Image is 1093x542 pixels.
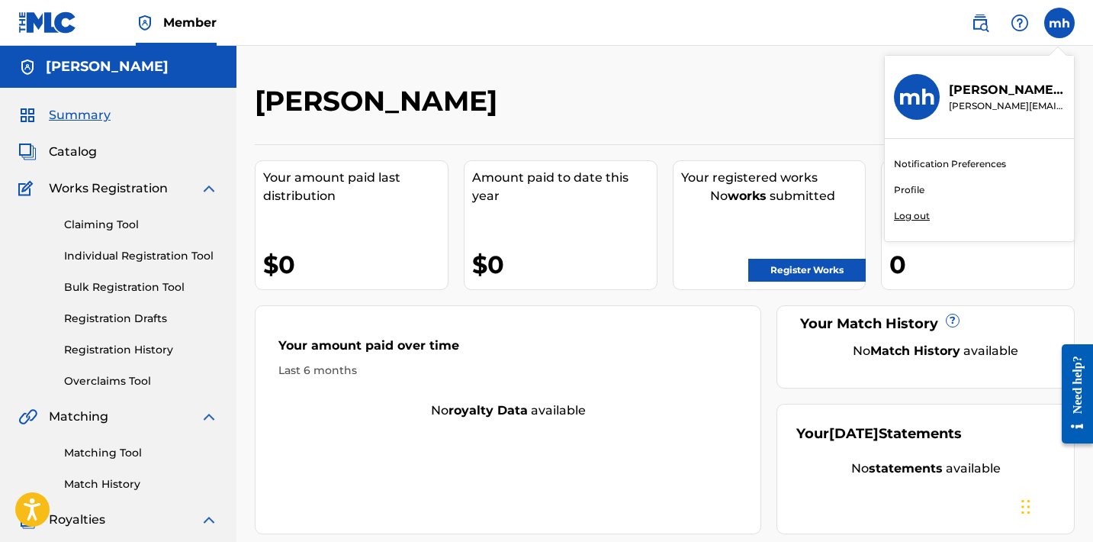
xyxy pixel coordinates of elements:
[1050,329,1093,460] iframe: Resource Center
[49,143,97,161] span: Catalog
[18,143,37,161] img: Catalog
[200,408,218,426] img: expand
[681,187,866,205] div: No submitted
[448,403,528,418] strong: royalty data
[472,247,657,282] div: $0
[870,344,960,358] strong: Match History
[894,209,930,223] p: Log out
[278,337,738,363] div: Your amount paid over time
[796,314,1055,334] div: Your Match History
[263,247,448,282] div: $0
[894,183,924,197] a: Profile
[64,311,218,327] a: Registration Drafts
[1021,484,1030,530] div: Drag
[49,179,168,198] span: Works Registration
[815,342,1055,360] div: No available
[472,169,657,205] div: Amount paid to date this year
[796,460,1055,478] div: No available
[256,402,760,420] div: No available
[200,511,218,529] img: expand
[18,408,37,426] img: Matching
[46,58,169,76] h5: Mikhail Hinds
[899,84,935,111] h3: mh
[748,259,866,282] a: Register Works
[829,425,879,442] span: [DATE]
[64,248,218,264] a: Individual Registration Tool
[18,58,37,76] img: Accounts
[889,247,1074,282] div: 0
[1005,8,1035,38] div: Help
[64,342,218,358] a: Registration History
[263,169,448,205] div: Your amount paid last distribution
[64,476,218,492] a: Match History
[947,315,959,327] span: ?
[949,81,1065,99] p: mikhail hinds
[163,14,217,31] span: Member
[64,445,218,461] a: Matching Tool
[255,84,505,118] h2: [PERSON_NAME]
[869,461,943,476] strong: statements
[1011,14,1029,32] img: help
[965,8,995,38] a: Public Search
[681,169,866,187] div: Your registered works
[18,143,97,161] a: CatalogCatalog
[64,279,218,295] a: Bulk Registration Tool
[49,106,111,124] span: Summary
[18,179,38,198] img: Works Registration
[49,408,108,426] span: Matching
[796,424,962,444] div: Your Statements
[278,363,738,379] div: Last 6 months
[971,14,989,32] img: search
[18,106,37,124] img: Summary
[18,11,77,34] img: MLC Logo
[200,179,218,198] img: expand
[49,511,105,529] span: Royalties
[1017,469,1093,542] iframe: Chat Widget
[894,157,1006,171] a: Notification Preferences
[949,99,1065,113] p: mikhail.hinds@yahoo.com
[1044,8,1075,38] div: User Menu
[18,106,111,124] a: SummarySummary
[64,373,218,389] a: Overclaims Tool
[64,217,218,233] a: Claiming Tool
[136,14,154,32] img: Top Rightsholder
[728,189,767,203] strong: works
